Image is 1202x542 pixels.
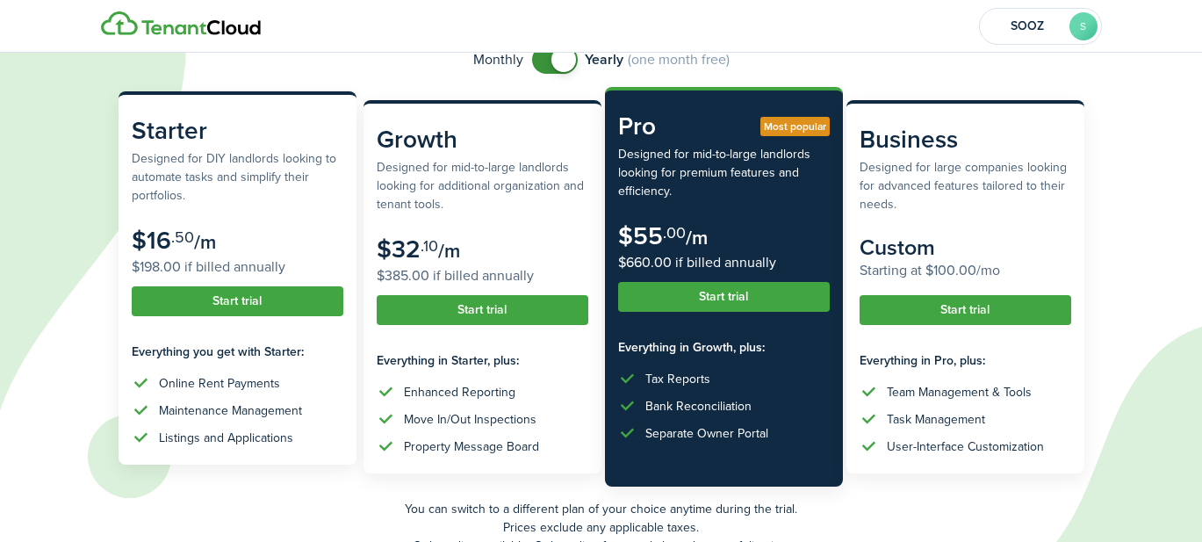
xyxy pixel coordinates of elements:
[132,222,171,258] subscription-pricing-card-price-amount: $16
[618,338,830,357] subscription-pricing-card-features-title: Everything in Growth, plus:
[979,8,1102,45] button: Open menu
[404,410,536,429] div: Move In/Out Inspections
[992,20,1062,33] span: SOOZ
[132,149,343,205] subscription-pricing-card-description: Designed for DIY landlords looking to automate tasks and simplify their portfolios.
[663,221,686,244] subscription-pricing-card-price-cents: .00
[377,265,588,286] subscription-pricing-card-price-annual: $385.00 if billed annually
[686,223,708,252] subscription-pricing-card-price-period: /m
[473,49,523,70] span: Monthly
[404,437,539,456] div: Property Message Board
[377,295,588,325] button: Start trial
[887,437,1044,456] div: User-Interface Customization
[377,351,588,370] subscription-pricing-card-features-title: Everything in Starter, plus:
[618,145,830,200] subscription-pricing-card-description: Designed for mid-to-large landlords looking for premium features and efficiency.
[860,351,1071,370] subscription-pricing-card-features-title: Everything in Pro, plus:
[618,108,830,145] subscription-pricing-card-title: Pro
[377,231,421,267] subscription-pricing-card-price-amount: $32
[132,112,343,149] subscription-pricing-card-title: Starter
[377,121,588,158] subscription-pricing-card-title: Growth
[159,374,280,393] div: Online Rent Payments
[860,295,1071,325] button: Start trial
[438,236,460,265] subscription-pricing-card-price-period: /m
[860,231,935,264] subscription-pricing-card-price-amount: Custom
[618,282,830,312] button: Start trial
[171,226,194,249] subscription-pricing-card-price-cents: .50
[645,397,752,416] div: Bank Reconciliation
[101,11,261,36] img: Logo
[1069,12,1098,40] avatar-text: S
[618,252,830,273] subscription-pricing-card-price-annual: $660.00 if billed annually
[860,158,1071,213] subscription-pricing-card-description: Designed for large companies looking for advanced features tailored to their needs.
[421,235,438,257] subscription-pricing-card-price-cents: .10
[194,228,216,257] subscription-pricing-card-price-period: /m
[132,286,343,316] button: Start trial
[159,429,293,447] div: Listings and Applications
[887,383,1032,401] div: Team Management & Tools
[764,119,826,134] span: Most popular
[132,257,343,278] subscription-pricing-card-price-annual: $198.00 if billed annually
[618,218,663,254] subscription-pricing-card-price-amount: $55
[887,410,985,429] div: Task Management
[377,158,588,213] subscription-pricing-card-description: Designed for mid-to-large landlords looking for additional organization and tenant tools.
[645,370,710,388] div: Tax Reports
[404,383,515,401] div: Enhanced Reporting
[159,401,302,420] div: Maintenance Management
[860,121,1071,158] subscription-pricing-card-title: Business
[860,260,1071,281] subscription-pricing-card-price-annual: Starting at $100.00/mo
[645,424,768,443] div: Separate Owner Portal
[132,343,343,361] subscription-pricing-card-features-title: Everything you get with Starter:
